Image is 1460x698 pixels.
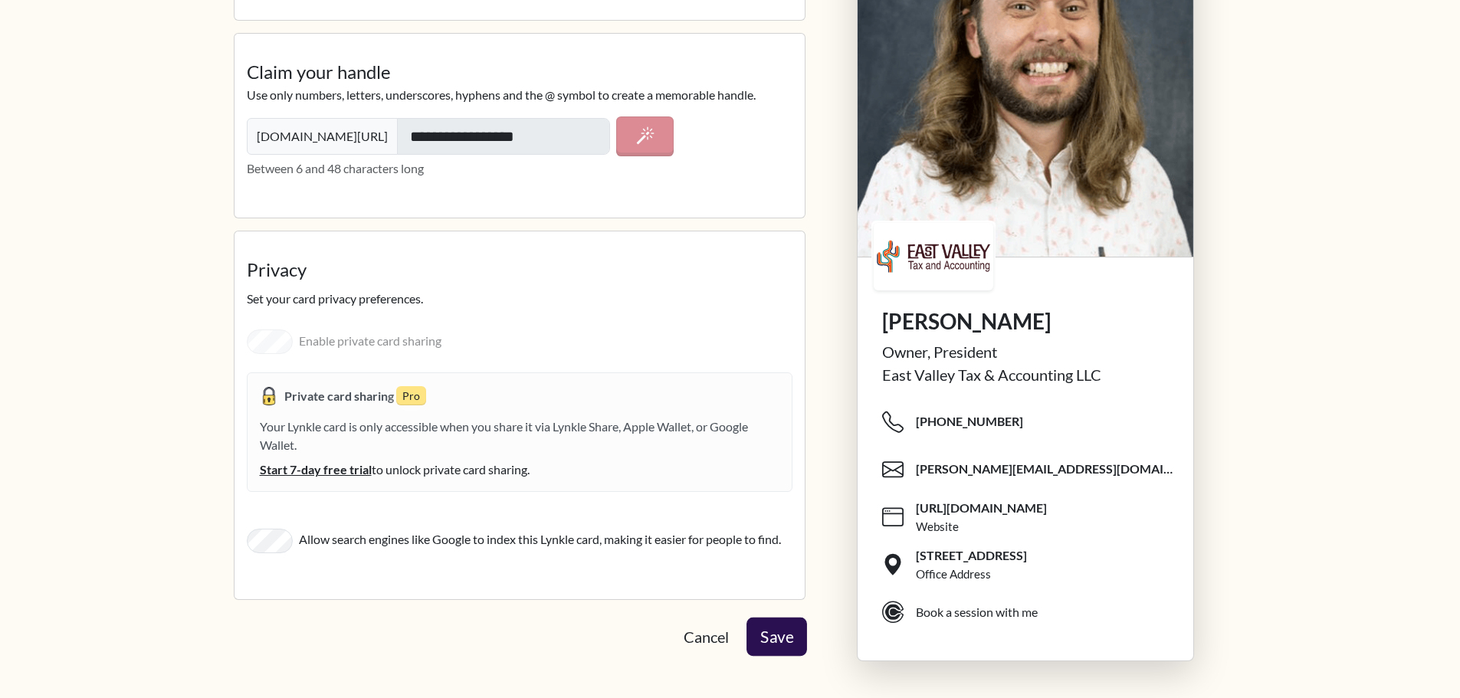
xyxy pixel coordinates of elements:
[916,413,1023,430] span: [PHONE_NUMBER]
[916,603,1038,621] div: Book a session with me
[260,387,278,401] span: Private card sharing is enabled
[882,340,1169,363] div: Owner, President
[882,446,1181,493] span: [PERSON_NAME][EMAIL_ADDRESS][DOMAIN_NAME]
[671,618,742,655] a: Cancel
[882,398,1181,446] span: [PHONE_NUMBER]
[247,159,792,178] p: Between 6 and 48 characters long
[882,308,1169,334] h1: [PERSON_NAME]
[247,256,792,290] legend: Privacy
[260,460,372,479] span: Start 7-day free trial
[247,86,792,104] p: Use only numbers, letters, underscores, hyphens and the @ symbol to create a memorable handle.
[372,462,530,477] span: to unlock private card sharing.
[260,418,779,479] div: Your Lynkle card is only accessible when you share it via Lynkle Share, Apple Wallet, or Google W...
[874,223,993,290] img: logo
[247,290,792,308] p: Set your card privacy preferences.
[882,493,1181,541] span: [URL][DOMAIN_NAME]Website
[882,588,1181,636] span: Book a session with me
[247,58,792,86] legend: Claim your handle
[916,518,959,536] div: Website
[299,530,781,549] label: Allow search engines like Google to index this Lynkle card, making it easier for people to find.
[396,386,426,405] small: Pro
[882,541,1181,588] span: [STREET_ADDRESS]Office Address
[882,363,1169,386] div: East Valley Tax & Accounting LLC
[284,388,396,403] strong: Private card sharing
[260,387,278,405] img: padlock
[746,618,807,656] button: Save
[916,460,1181,477] span: [PERSON_NAME][EMAIL_ADDRESS][DOMAIN_NAME]
[916,565,991,583] div: Office Address
[916,546,1027,563] span: [STREET_ADDRESS]
[916,499,1047,516] span: [URL][DOMAIN_NAME]
[247,118,398,155] span: [DOMAIN_NAME][URL]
